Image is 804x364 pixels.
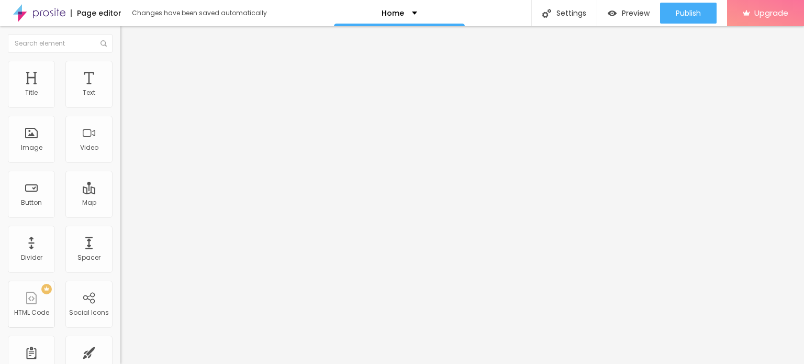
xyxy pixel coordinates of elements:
span: Preview [622,9,650,17]
div: HTML Code [14,309,49,316]
img: view-1.svg [608,9,617,18]
div: Video [80,144,98,151]
div: Text [83,89,95,96]
div: Button [21,199,42,206]
button: Publish [660,3,717,24]
span: Upgrade [754,8,788,17]
img: Icone [542,9,551,18]
div: Social Icons [69,309,109,316]
iframe: Editor [120,26,804,364]
div: Spacer [77,254,100,261]
div: Title [25,89,38,96]
div: Image [21,144,42,151]
button: Preview [597,3,660,24]
div: Divider [21,254,42,261]
input: Search element [8,34,113,53]
img: Icone [100,40,107,47]
div: Map [82,199,96,206]
div: Page editor [71,9,121,17]
span: Publish [676,9,701,17]
div: Changes have been saved automatically [132,10,267,16]
p: Home [382,9,404,17]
